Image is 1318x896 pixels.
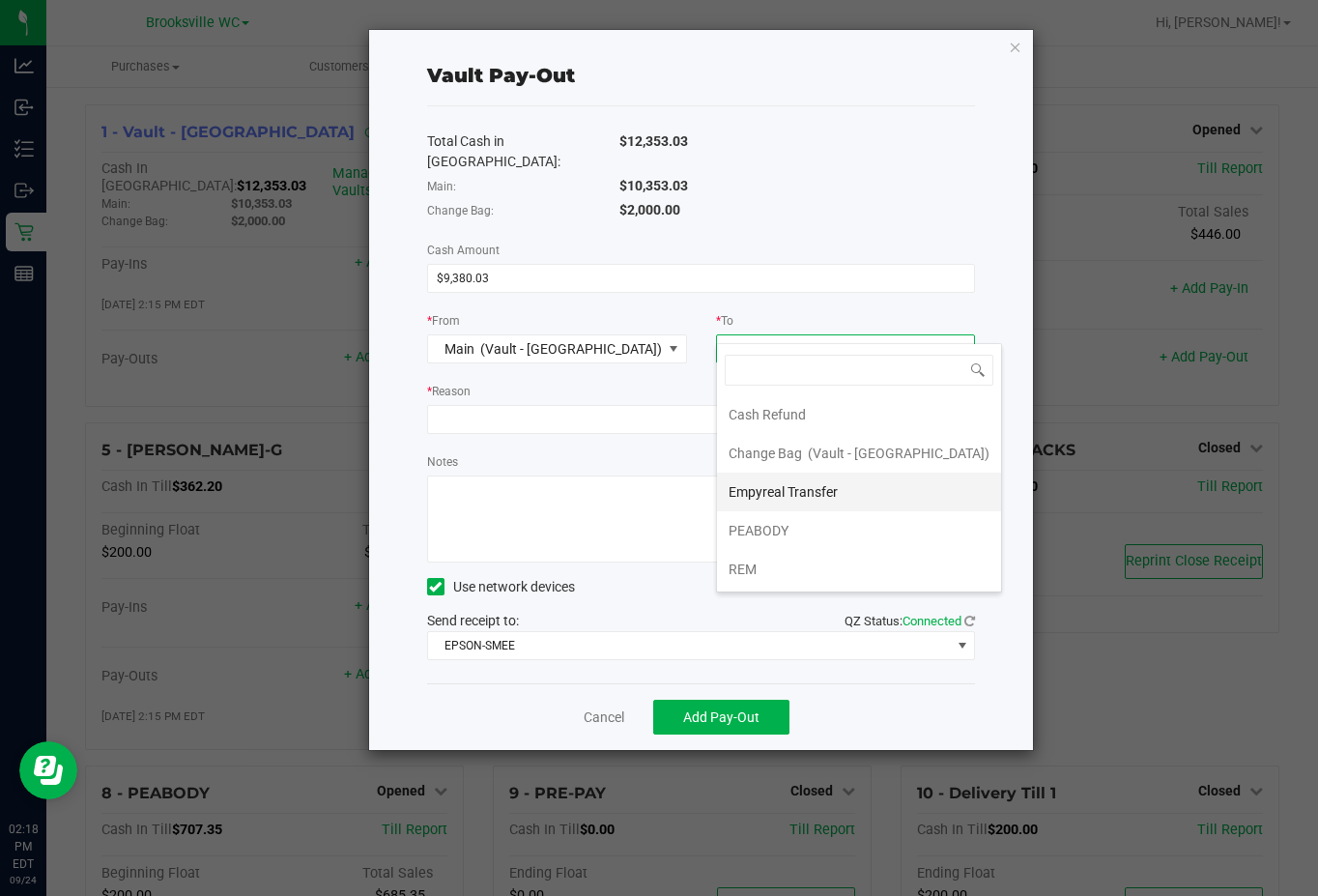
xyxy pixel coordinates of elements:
span: Main: [427,180,456,193]
div: Vault Pay-Out [427,61,575,90]
a: Cancel [584,708,624,728]
span: (Vault - [GEOGRAPHIC_DATA]) [480,341,662,357]
span: $10,353.03 [619,178,688,193]
span: REM [729,562,757,577]
span: Empyreal Transfer [729,484,838,500]
span: $2,000.00 [619,202,680,217]
span: PEABODY [729,523,788,538]
iframe: Resource center [19,741,77,799]
span: Cash Refund [729,407,806,422]
label: Notes [427,453,458,471]
button: Add Pay-Out [653,700,789,735]
span: Total Cash in [GEOGRAPHIC_DATA]: [427,133,560,169]
span: Add Pay-Out [683,709,759,725]
span: Main [444,341,474,357]
span: Send receipt to: [427,613,519,628]
span: QZ Status: [845,614,975,628]
span: Change Bag: [427,204,494,217]
span: Connected [903,614,961,628]
label: From [427,312,460,330]
span: EPSON-SMEE [428,632,951,659]
label: To [716,312,733,330]
span: (Vault - [GEOGRAPHIC_DATA]) [808,446,989,461]
span: Cash Amount [427,244,500,257]
label: Reason [427,383,471,400]
label: Use network devices [427,577,575,597]
span: $12,353.03 [619,133,688,149]
span: Change Bag [729,446,802,461]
